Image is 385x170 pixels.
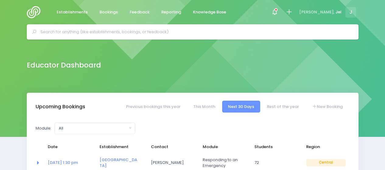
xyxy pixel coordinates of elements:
[40,27,350,36] input: Search for anything (like establishments, bookings, or feedback)
[125,6,155,18] a: Feedback
[120,101,186,113] a: Previous bookings this year
[59,125,127,131] div: All
[151,144,191,150] span: Contact
[193,9,226,15] span: Knowledge Base
[48,160,78,165] a: [DATE] 1:30 pm
[27,61,101,69] h2: Educator Dashboard
[161,9,181,15] span: Reporting
[306,144,346,150] span: Region
[203,157,242,169] span: Responding to an Emergency
[254,160,294,166] span: 72
[57,9,88,15] span: Establishments
[36,125,51,131] label: Module:
[261,101,305,113] a: Rest of the year
[156,6,186,18] a: Reporting
[48,144,87,150] span: Date
[222,101,260,113] a: Next 30 Days
[54,123,135,134] button: All
[254,144,294,150] span: Students
[203,144,242,150] span: Module
[100,144,139,150] span: Establishment
[299,9,334,15] span: [PERSON_NAME],
[52,6,93,18] a: Establishments
[306,159,346,166] span: Central
[27,6,44,18] img: Logo
[151,160,191,166] span: [PERSON_NAME]
[95,6,123,18] a: Bookings
[335,9,341,15] span: Jel
[345,7,356,18] span: J
[187,101,221,113] a: This Month
[36,104,85,110] h3: Upcoming Bookings
[100,157,137,169] a: [GEOGRAPHIC_DATA]
[306,101,348,113] a: New Booking
[188,6,231,18] a: Knowledge Base
[100,9,118,15] span: Bookings
[130,9,149,15] span: Feedback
